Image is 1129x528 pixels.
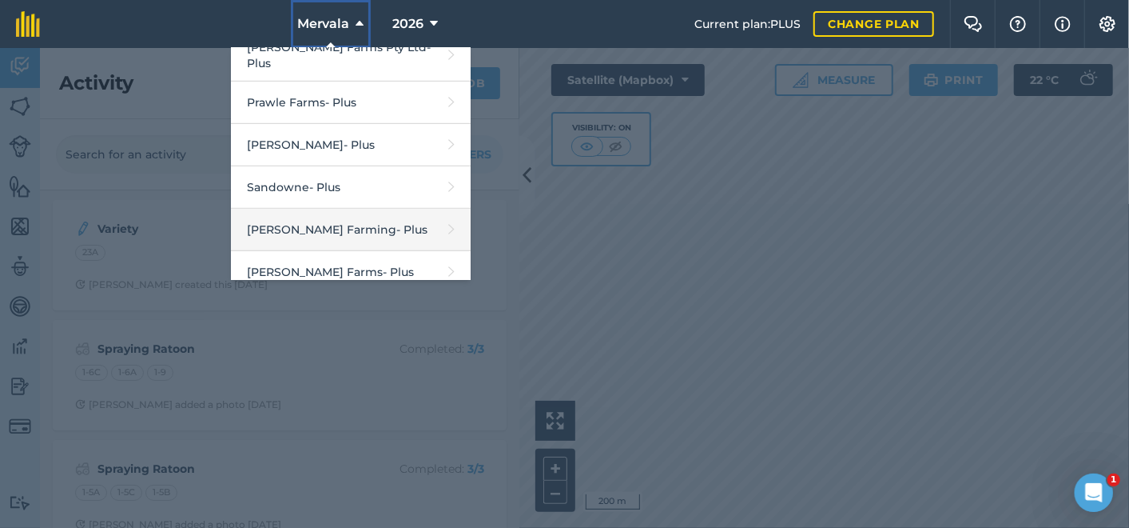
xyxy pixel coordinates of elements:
[1055,14,1071,34] img: svg+xml;base64,PHN2ZyB4bWxucz0iaHR0cDovL3d3dy53My5vcmcvMjAwMC9zdmciIHdpZHRoPSIxNyIgaGVpZ2h0PSIxNy...
[16,11,40,37] img: fieldmargin Logo
[1098,16,1117,32] img: A cog icon
[231,166,471,209] a: Sandowne- Plus
[1075,474,1113,512] iframe: Intercom live chat
[231,30,471,82] a: [PERSON_NAME] Farms Pty Ltd- Plus
[392,14,423,34] span: 2026
[231,124,471,166] a: [PERSON_NAME]- Plus
[1107,474,1120,486] span: 1
[694,15,801,33] span: Current plan : PLUS
[964,16,983,32] img: Two speech bubbles overlapping with the left bubble in the forefront
[297,14,350,34] span: Mervala
[231,82,471,124] a: Prawle Farms- Plus
[231,209,471,251] a: [PERSON_NAME] Farming- Plus
[813,11,934,37] a: Change plan
[231,251,471,294] a: [PERSON_NAME] Farms- Plus
[1008,16,1028,32] img: A question mark icon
